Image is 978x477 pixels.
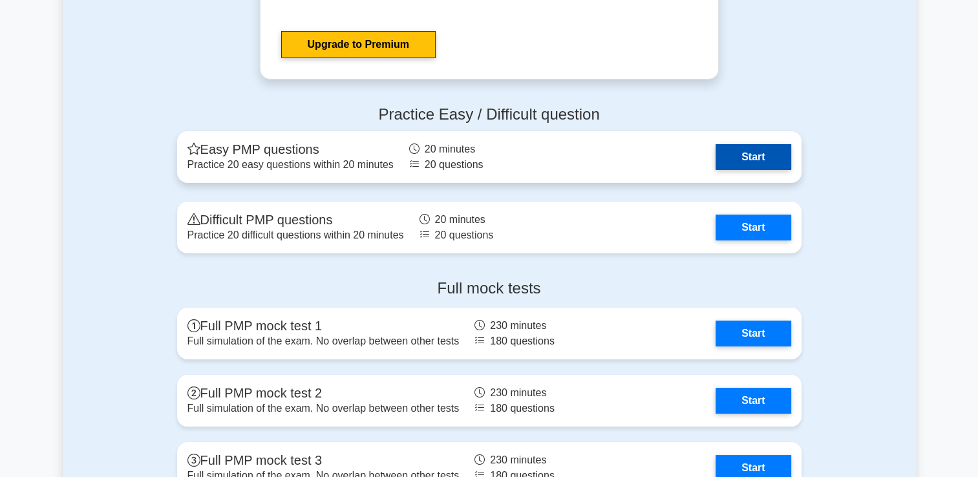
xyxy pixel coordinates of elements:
[716,144,791,170] a: Start
[177,279,802,298] h4: Full mock tests
[716,215,791,240] a: Start
[281,31,436,58] a: Upgrade to Premium
[716,388,791,414] a: Start
[177,105,802,124] h4: Practice Easy / Difficult question
[716,321,791,346] a: Start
